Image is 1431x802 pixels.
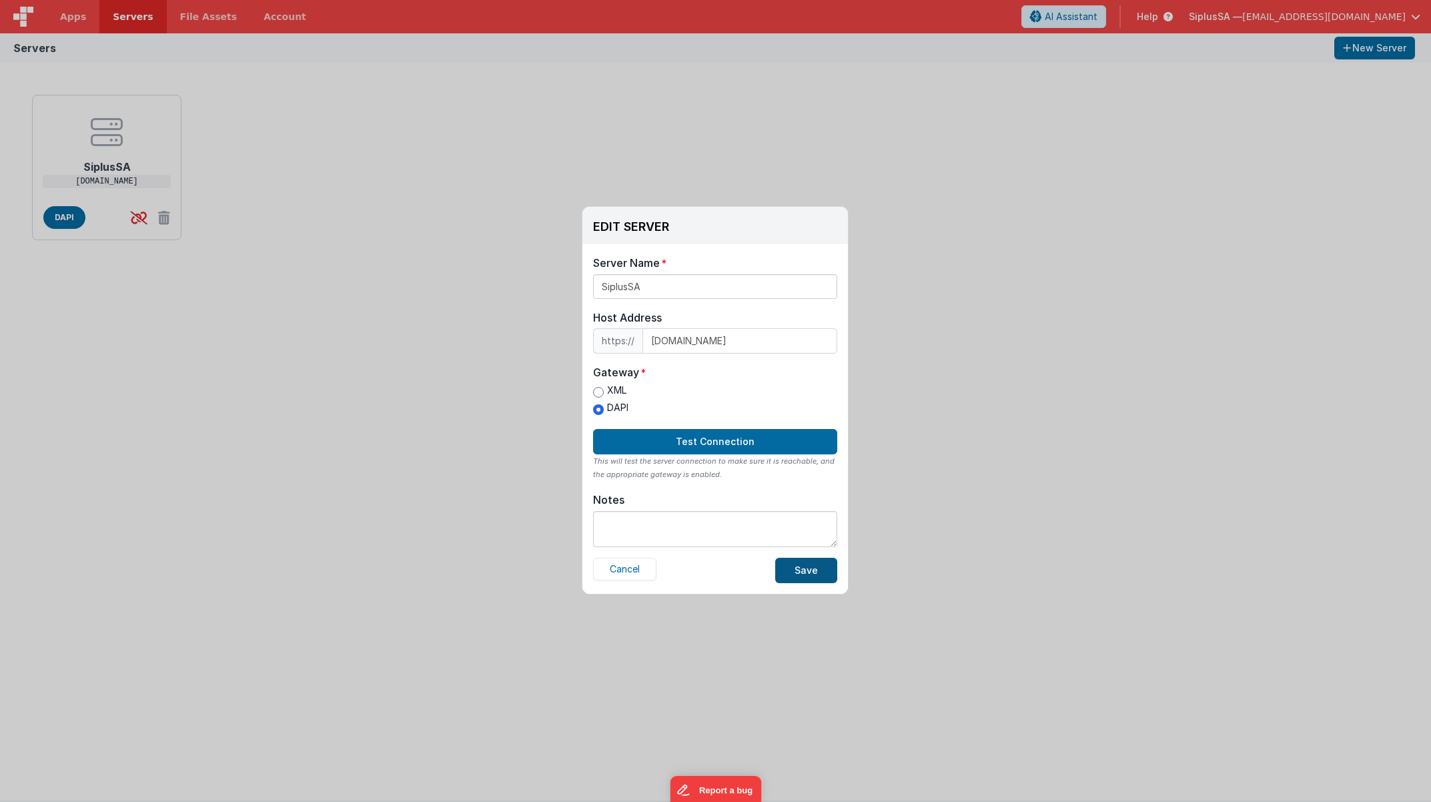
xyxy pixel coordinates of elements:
button: Cancel [593,558,656,580]
h3: EDIT SERVER [593,220,669,234]
button: Save [775,558,837,583]
div: Gateway [593,364,639,380]
label: DAPI [593,401,628,415]
input: My Server [593,274,837,299]
input: XML [593,387,604,398]
span: https:// [593,328,642,354]
label: XML [593,384,628,398]
button: Test Connection [593,429,837,454]
div: Host Address [593,310,837,326]
input: DAPI [593,404,604,415]
div: This will test the server connection to make sure it is reachable, and the appropriate gateway is... [593,454,837,481]
div: Server Name [593,255,660,271]
div: Notes [593,493,624,506]
input: IP or domain name [642,328,837,354]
